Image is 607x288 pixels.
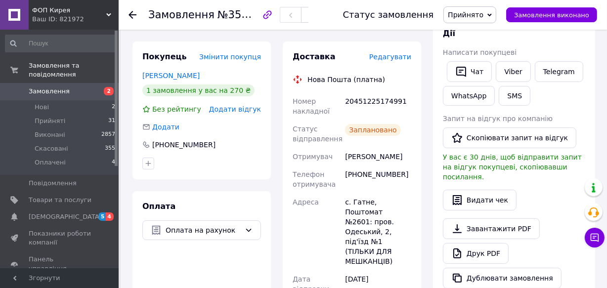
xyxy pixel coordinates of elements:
span: Панель управління [29,255,91,273]
span: Замовлення [148,9,215,21]
span: 2 [104,87,114,95]
input: Пошук [5,35,116,52]
div: Ваш ID: 821972 [32,15,119,24]
span: Нові [35,103,49,112]
span: Змінити покупця [199,53,261,61]
button: Видати чек [443,190,517,210]
span: Покупець [142,52,187,61]
span: Оплата [142,202,175,211]
span: 355 [105,144,115,153]
button: Чат [447,61,492,82]
span: ФОП Кирея [32,6,106,15]
span: Товари та послуги [29,196,91,205]
span: Отримувач [293,153,333,161]
div: 1 замовлення у вас на 270 ₴ [142,84,255,96]
span: Замовлення та повідомлення [29,61,119,79]
span: 31 [108,117,115,125]
a: WhatsApp [443,86,495,106]
span: Показники роботи компанії [29,229,91,247]
span: Додати [152,123,179,131]
a: Viber [496,61,530,82]
span: [DEMOGRAPHIC_DATA] [29,212,102,221]
span: Скасовані [35,144,68,153]
span: Адреса [293,198,319,206]
span: Оплата на рахунок [166,225,241,236]
span: Номер накладної [293,97,330,115]
a: Завантажити PDF [443,218,540,239]
span: Статус відправлення [293,125,343,143]
button: Скопіювати запит на відгук [443,127,576,148]
span: Дії [443,29,455,38]
span: Написати покупцеві [443,48,517,56]
div: Повернутися назад [129,10,136,20]
a: Друк PDF [443,243,509,264]
span: Повідомлення [29,179,77,188]
div: [PHONE_NUMBER] [151,140,217,150]
div: Нова Пошта (платна) [305,75,388,84]
a: [PERSON_NAME] [142,72,200,80]
span: Замовлення [29,87,70,96]
div: 20451225174991 [343,92,413,120]
span: Телефон отримувача [293,170,336,188]
span: Редагувати [369,53,411,61]
span: Запит на відгук про компанію [443,115,553,123]
span: 4 [112,158,115,167]
span: Прийнято [448,11,483,19]
span: 2 [112,103,115,112]
span: Без рейтингу [152,105,201,113]
span: Оплачені [35,158,66,167]
span: 4 [106,212,114,221]
div: Заплановано [345,124,401,136]
div: с. Гатне, Поштомат №2601: пров. Одеський, 2, під'їзд №1 (ТІЛЬКИ ДЛЯ МЕШКАНЦІВ) [343,193,413,270]
span: Замовлення виконано [514,11,589,19]
span: Прийняті [35,117,65,125]
span: Доставка [293,52,336,61]
div: [PHONE_NUMBER] [343,165,413,193]
span: У вас є 30 днів, щоб відправити запит на відгук покупцеві, скопіювавши посилання. [443,153,582,181]
a: Telegram [535,61,583,82]
span: Виконані [35,130,65,139]
div: Статус замовлення [343,10,434,20]
button: Замовлення виконано [506,7,597,22]
button: SMS [499,86,530,106]
div: [PERSON_NAME] [343,148,413,165]
span: №356885413 [217,8,288,21]
button: Чат з покупцем [585,228,605,247]
span: 2857 [101,130,115,139]
span: Додати відгук [209,105,261,113]
span: 5 [98,212,106,221]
